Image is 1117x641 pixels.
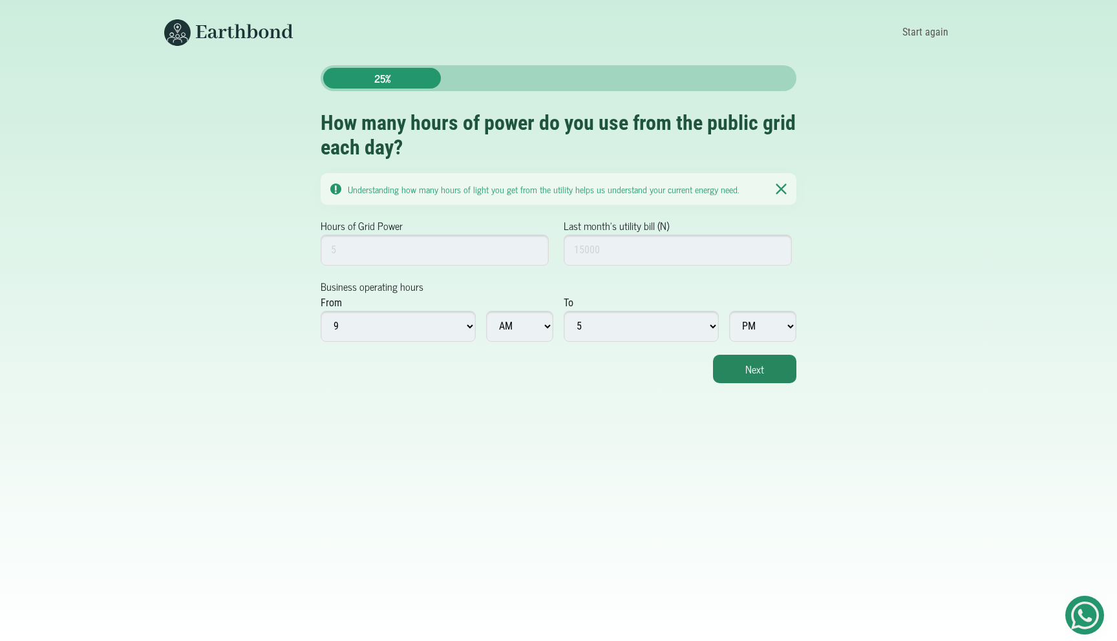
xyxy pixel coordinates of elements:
img: Notication Pane Close Icon [776,183,787,195]
div: From [321,295,342,311]
label: Business operating hours [321,278,423,294]
img: Notication Pane Caution Icon [330,184,341,194]
label: Hours of Grid Power [321,218,403,233]
input: 15000 [564,235,792,266]
a: Start again [898,21,953,43]
h2: How many hours of power do you use from the public grid each day? [321,110,796,160]
label: Last month's utility bill (N) [564,218,669,233]
img: Earthbond's long logo for desktop view [164,19,293,46]
input: 5 [321,235,549,266]
button: Next [713,355,796,383]
img: Get Started On Earthbond Via Whatsapp [1071,602,1099,629]
div: 25% [323,68,441,89]
small: Understanding how many hours of light you get from the utility helps us understand your current e... [348,182,739,196]
div: To [564,295,573,311]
